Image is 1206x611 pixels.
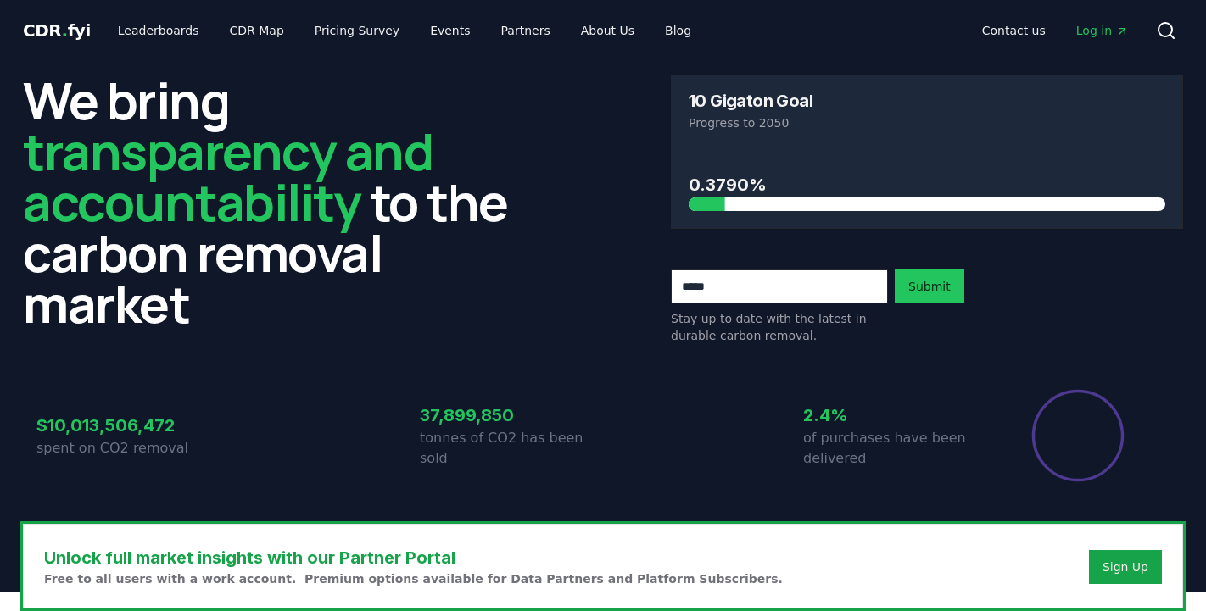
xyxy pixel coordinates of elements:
h3: 37,899,850 [420,403,603,428]
span: . [62,20,68,41]
span: transparency and accountability [23,116,433,236]
a: Pricing Survey [301,15,413,46]
a: About Us [567,15,648,46]
button: Submit [895,269,964,303]
h3: $10,013,506,472 [36,413,220,438]
p: Stay up to date with the latest in durable carbon removal. [671,310,888,344]
a: CDR Map [216,15,298,46]
p: of purchases have been delivered [803,428,986,469]
p: Progress to 2050 [689,114,1165,131]
h3: Unlock full market insights with our Partner Portal [44,545,783,570]
a: CDR.fyi [23,19,91,42]
h3: 10 Gigaton Goal [689,92,812,109]
p: spent on CO2 removal [36,438,220,458]
h3: 2.4% [803,403,986,428]
nav: Main [104,15,705,46]
button: Sign Up [1089,550,1162,584]
a: Leaderboards [104,15,213,46]
a: Events [416,15,483,46]
h2: We bring to the carbon removal market [23,75,535,329]
a: Blog [651,15,705,46]
span: Log in [1076,22,1129,39]
nav: Main [969,15,1142,46]
div: Percentage of sales delivered [1030,388,1125,483]
h3: 0.3790% [689,172,1165,197]
a: Contact us [969,15,1059,46]
a: Partners [488,15,564,46]
a: Log in [1063,15,1142,46]
p: tonnes of CO2 has been sold [420,428,603,469]
a: Sign Up [1103,558,1148,575]
span: CDR fyi [23,20,91,41]
p: Free to all users with a work account. Premium options available for Data Partners and Platform S... [44,570,783,587]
